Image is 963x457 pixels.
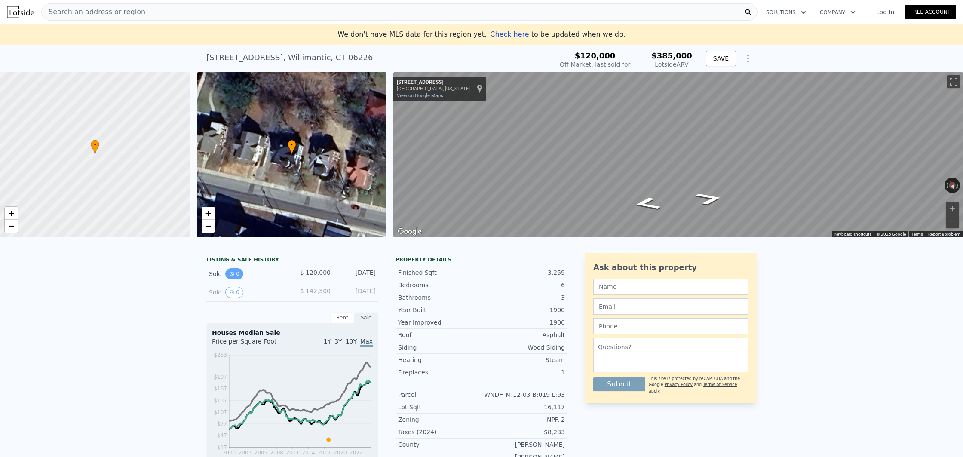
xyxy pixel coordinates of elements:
div: 3 [482,293,565,302]
a: Terms of Service [703,382,737,387]
a: Zoom in [202,207,215,220]
div: [PERSON_NAME] [482,440,565,449]
span: 3Y [334,338,342,345]
button: SAVE [706,51,736,66]
div: 6 [482,281,565,289]
div: Property details [396,256,567,263]
div: Asphalt [482,331,565,339]
div: We don't have MLS data for this region yet. [337,29,625,40]
div: Bathrooms [398,293,482,302]
button: Show Options [739,50,757,67]
tspan: $197 [214,374,227,380]
path: Go West, Prospect St [622,194,672,213]
div: Sold [209,287,285,298]
tspan: 2000 [223,450,236,456]
span: Check here [490,30,529,38]
div: Finished Sqft [398,268,482,277]
a: Zoom out [5,220,18,233]
span: • [91,141,99,149]
div: Map [393,72,963,237]
tspan: 2005 [255,450,268,456]
span: 1Y [324,338,331,345]
div: Steam [482,356,565,364]
div: WNDH M:12-03 B:019 L:93 [482,390,565,399]
div: Off Market, last sold for [560,60,630,69]
div: Year Improved [398,318,482,327]
a: Privacy Policy [665,382,693,387]
div: Roof [398,331,482,339]
tspan: 2003 [239,450,252,456]
div: This site is protected by reCAPTCHA and the Google and apply. [649,376,748,394]
div: [GEOGRAPHIC_DATA], [US_STATE] [397,86,470,92]
button: Submit [593,377,645,391]
div: [DATE] [337,287,376,298]
a: Terms [911,232,923,236]
div: 1 [482,368,565,377]
div: Street View [393,72,963,237]
img: Lotside [7,6,34,18]
span: − [205,221,211,231]
span: + [205,208,211,218]
button: Zoom in [946,202,959,215]
div: [STREET_ADDRESS] , Willimantic , CT 06226 [206,52,373,64]
div: Siding [398,343,482,352]
span: $ 142,500 [300,288,331,294]
tspan: 2022 [350,450,363,456]
div: Heating [398,356,482,364]
button: Toggle fullscreen view [947,75,960,88]
div: Fireplaces [398,368,482,377]
div: Price per Square Foot [212,337,292,351]
div: [DATE] [337,268,376,279]
div: Bedrooms [398,281,482,289]
div: Zoning [398,415,482,424]
a: Log In [866,8,905,16]
span: © 2025 Google [877,232,906,236]
tspan: $253 [214,352,227,358]
tspan: 2020 [334,450,347,456]
span: Search an address or region [42,7,145,17]
div: 1900 [482,306,565,314]
input: Email [593,298,748,315]
tspan: $77 [217,421,227,427]
span: $385,000 [651,51,692,60]
tspan: $167 [214,386,227,392]
button: Rotate counterclockwise [945,178,949,193]
tspan: 2014 [302,450,315,456]
div: 3,259 [482,268,565,277]
div: • [288,140,296,155]
div: Houses Median Sale [212,328,373,337]
button: Keyboard shortcuts [834,231,871,237]
a: Show location on map [477,84,483,93]
tspan: $137 [214,398,227,404]
div: Sale [354,312,378,323]
span: • [288,141,296,149]
button: Reset the view [946,177,959,194]
div: 1900 [482,318,565,327]
div: Lot Sqft [398,403,482,411]
a: Report a problem [928,232,960,236]
div: Lotside ARV [651,60,692,69]
button: Company [813,5,862,20]
div: Rent [330,312,354,323]
a: Zoom in [5,207,18,220]
div: $8,233 [482,428,565,436]
div: Ask about this property [593,261,748,273]
a: View on Google Maps [397,93,443,98]
path: Go East, Prospect St [684,189,735,208]
tspan: $107 [214,409,227,415]
div: County [398,440,482,449]
div: LISTING & SALE HISTORY [206,256,378,265]
div: Year Built [398,306,482,314]
button: View historical data [225,268,243,279]
img: Google [396,226,424,237]
div: Wood Siding [482,343,565,352]
input: Phone [593,318,748,334]
div: 16,117 [482,403,565,411]
span: Max [360,338,373,347]
tspan: 2011 [286,450,299,456]
div: to be updated when we do. [490,29,625,40]
span: $ 120,000 [300,269,331,276]
button: Zoom out [946,215,959,228]
div: Sold [209,268,285,279]
div: Taxes (2024) [398,428,482,436]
